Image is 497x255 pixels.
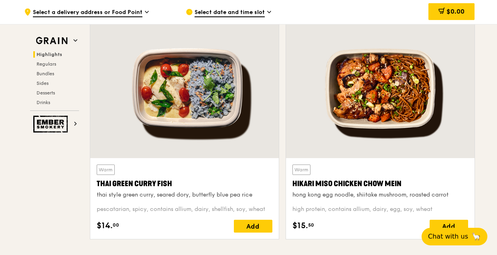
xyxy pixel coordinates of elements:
[37,90,55,96] span: Desserts
[37,80,49,86] span: Sides
[428,232,468,241] span: Chat with us
[292,205,468,213] div: high protein, contains allium, dairy, egg, soy, wheat
[113,222,119,228] span: 00
[234,220,272,233] div: Add
[37,52,62,57] span: Highlights
[292,191,468,199] div: hong kong egg noodle, shiitake mushroom, roasted carrot
[430,220,468,233] div: Add
[292,165,310,175] div: Warm
[446,8,465,15] span: $0.00
[37,100,50,105] span: Drinks
[292,220,308,232] span: $15.
[97,178,272,189] div: Thai Green Curry Fish
[33,34,70,48] img: Grain web logo
[97,220,113,232] span: $14.
[33,116,70,133] img: Ember Smokery web logo
[292,178,468,189] div: Hikari Miso Chicken Chow Mein
[37,61,56,67] span: Regulars
[308,222,314,228] span: 50
[195,8,265,17] span: Select date and time slot
[471,232,481,241] span: 🦙
[97,191,272,199] div: thai style green curry, seared dory, butterfly blue pea rice
[97,165,115,175] div: Warm
[97,205,272,213] div: pescatarian, spicy, contains allium, dairy, shellfish, soy, wheat
[422,228,487,245] button: Chat with us🦙
[33,8,142,17] span: Select a delivery address or Food Point
[37,71,54,76] span: Bundles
